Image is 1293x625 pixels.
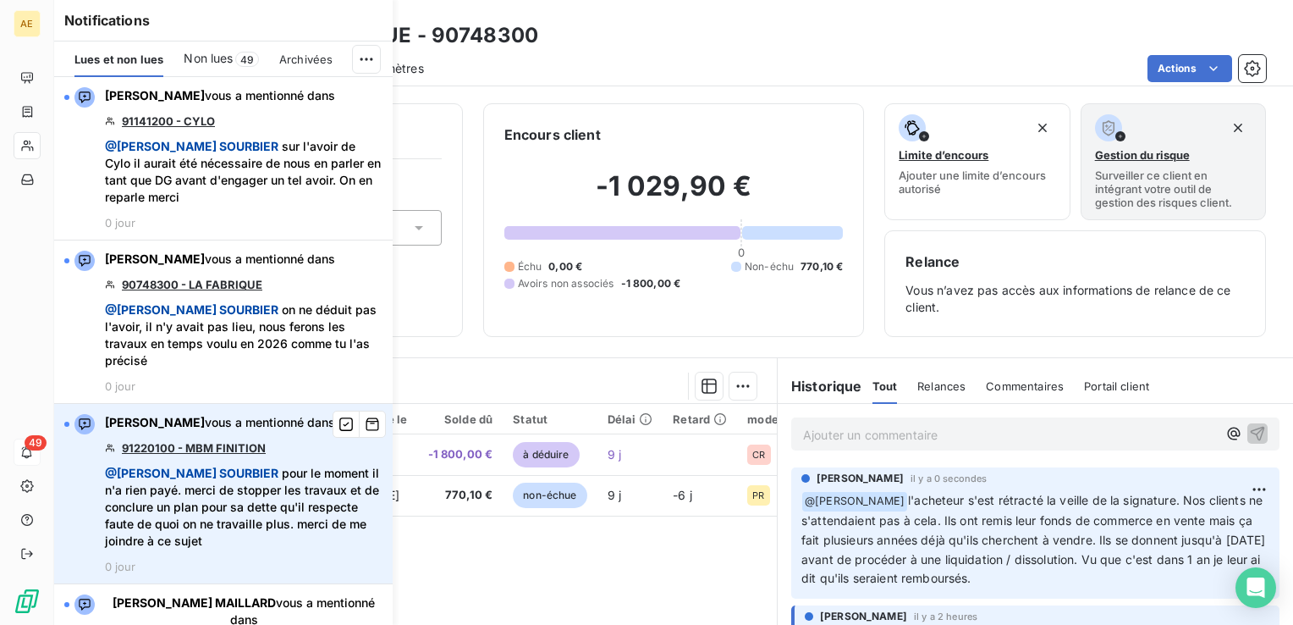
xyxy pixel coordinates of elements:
[608,447,621,462] span: 9 j
[235,52,259,67] span: 49
[608,488,621,502] span: 9 j
[74,53,163,66] span: Lues et non lues
[54,241,393,404] button: [PERSON_NAME]vous a mentionné dans90748300 - LA FABRIQUE @[PERSON_NAME] SOURBIER on ne déduit pas...
[905,252,1245,316] div: Vous n’avez pas accès aux informations de relance de ce client.
[64,10,382,30] h6: Notifications
[428,446,493,463] span: -1 800,00 €
[884,103,1070,220] button: Limite d’encoursAjouter une limite d’encours autorisé
[105,414,335,431] span: vous a mentionné dans
[105,302,278,317] span: @ [PERSON_NAME] SOURBIER
[428,412,493,426] div: Solde dû
[905,252,1245,272] h6: Relance
[917,379,966,393] span: Relances
[122,278,262,291] a: 90748300 - LA FABRIQUE
[184,50,233,67] span: Non lues
[105,252,205,266] span: [PERSON_NAME]
[513,442,579,467] span: à déduire
[122,441,266,455] a: 91220100 - MBM FINITION
[986,379,1064,393] span: Commentaires
[738,246,745,259] span: 0
[54,77,393,241] button: [PERSON_NAME]vous a mentionné dans91141200 - CYLO @[PERSON_NAME] SOURBIER sur l'avoir de Cylo il ...
[673,412,727,426] div: Retard
[105,301,382,369] span: on ne déduit pas l'avoir, il n'y avait pas lieu, nous ferons les travaux en temps voulu en 2026 c...
[504,169,844,220] h2: -1 029,90 €
[518,259,542,274] span: Échu
[105,138,382,206] span: sur l'avoir de Cylo il aurait été nécessaire de nous en parler en tant que DG avant d'engager un ...
[1084,379,1149,393] span: Portail client
[518,276,614,291] span: Avoirs non associés
[105,466,278,480] span: @ [PERSON_NAME] SOURBIER
[752,450,765,460] span: CR
[1147,55,1232,82] button: Actions
[105,465,382,550] span: pour le moment il n'a rien payé. merci de stopper les travaux et de conclure un plan pour sa dett...
[801,259,843,274] span: 770,10 €
[1095,148,1190,162] span: Gestion du risque
[428,487,493,504] span: 770,10 €
[14,588,41,615] img: Logo LeanPay
[1235,567,1276,608] div: Open Intercom Messenger
[1095,169,1252,209] span: Surveiller ce client en intégrant votre outil de gestion des risques client.
[105,251,335,268] span: vous a mentionné dans
[25,435,47,451] span: 49
[548,259,582,274] span: 0,00 €
[504,124,601,145] h6: Encours client
[801,493,1269,586] span: l'acheteur s'est rétracté la veille de la signature. Nos clients ne s'attendaient pas à cela. Ils...
[899,148,988,162] span: Limite d’encours
[122,114,215,128] a: 91141200 - CYLO
[105,139,278,153] span: @ [PERSON_NAME] SOURBIER
[911,473,988,484] span: il y a 0 secondes
[899,169,1055,196] span: Ajouter une limite d’encours autorisé
[608,412,653,426] div: Délai
[105,87,335,104] span: vous a mentionné dans
[752,490,764,501] span: PR
[914,611,977,622] span: il y a 2 heures
[1081,103,1266,220] button: Gestion du risqueSurveiller ce client en intégrant votre outil de gestion des risques client.
[745,259,794,274] span: Non-échu
[872,379,898,393] span: Tout
[105,216,135,230] span: 0 jour
[105,560,135,573] span: 0 jour
[513,483,586,508] span: non-échue
[105,415,205,429] span: [PERSON_NAME]
[802,492,907,512] span: @ [PERSON_NAME]
[820,609,907,624] span: [PERSON_NAME]
[673,488,692,502] span: -6 j
[279,53,333,66] span: Archivées
[14,10,41,37] div: AE
[105,88,205,102] span: [PERSON_NAME]
[747,412,850,426] div: mode de paiement
[817,471,904,486] span: [PERSON_NAME]
[113,595,276,610] span: [PERSON_NAME] MAILLARD
[54,404,393,584] button: [PERSON_NAME]vous a mentionné dans91220100 - MBM FINITION @[PERSON_NAME] SOURBIER pour le moment ...
[513,412,586,426] div: Statut
[105,379,135,393] span: 0 jour
[621,276,681,291] span: -1 800,00 €
[778,376,862,396] h6: Historique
